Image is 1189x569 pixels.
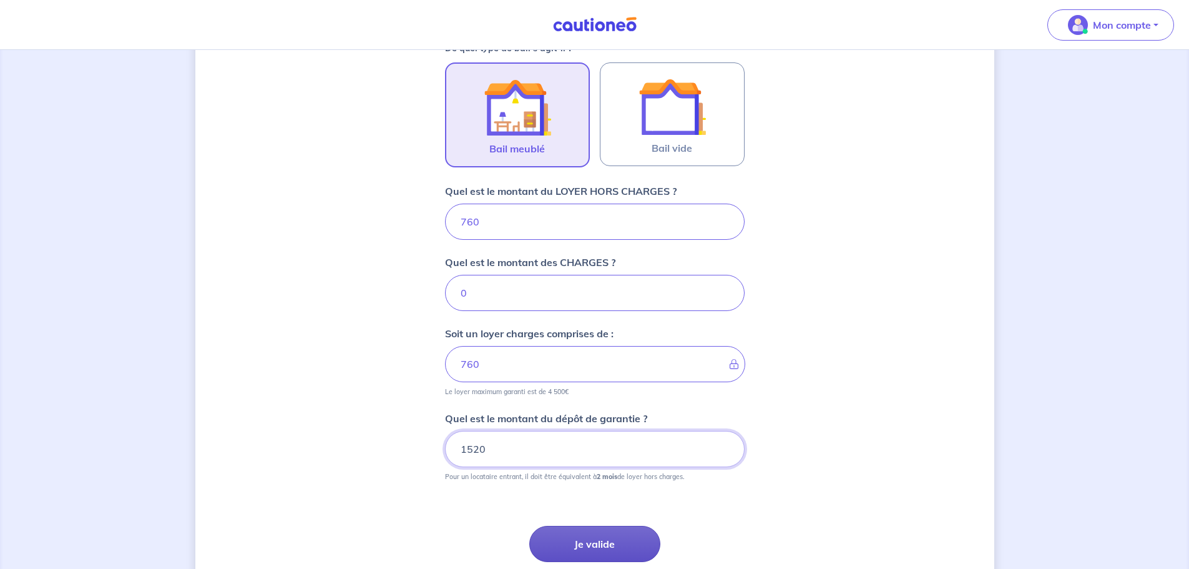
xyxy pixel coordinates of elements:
img: illu_furnished_lease.svg [484,74,551,141]
img: Cautioneo [548,17,642,32]
p: Mon compte [1093,17,1151,32]
p: Quel est le montant des CHARGES ? [445,255,615,270]
img: illu_account_valid_menu.svg [1068,15,1088,35]
p: Soit un loyer charges comprises de : [445,326,614,341]
p: Pour un locataire entrant, il doit être équivalent à de loyer hors charges. [445,472,684,481]
p: Quel est le montant du dépôt de garantie ? [445,411,647,426]
button: illu_account_valid_menu.svgMon compte [1047,9,1174,41]
p: De quel type de bail s’agit-il ? [445,44,745,52]
input: - € [445,346,745,382]
img: illu_empty_lease.svg [639,73,706,141]
span: Bail vide [652,141,692,156]
strong: 2 mois [597,472,617,481]
input: 80 € [445,275,745,311]
input: 750€ [445,431,745,467]
input: 750€ [445,204,745,240]
p: Le loyer maximum garanti est de 4 500€ [445,387,569,396]
span: Bail meublé [489,141,545,156]
p: Quel est le montant du LOYER HORS CHARGES ? [445,184,677,199]
button: Je valide [529,526,660,562]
